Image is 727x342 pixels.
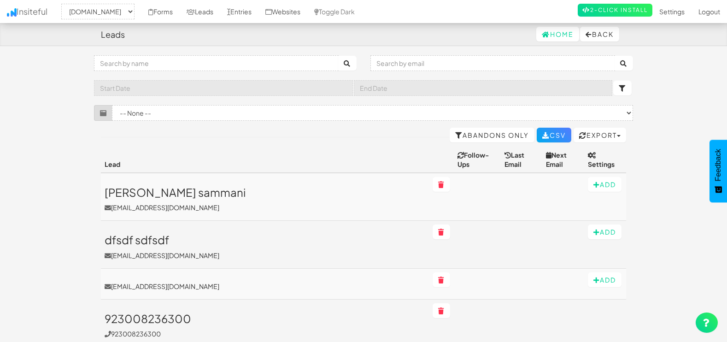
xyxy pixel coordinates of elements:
[584,147,626,173] th: Settings
[7,8,17,17] img: icon.png
[370,55,615,71] input: Search by email
[588,272,621,287] button: Add
[588,224,621,239] button: Add
[454,147,501,173] th: Follow-Ups
[537,128,571,142] a: CSV
[105,282,425,291] a: [EMAIL_ADDRESS][DOMAIN_NAME]
[714,149,722,181] span: Feedback
[105,186,425,198] h3: [PERSON_NAME] sammani
[709,140,727,202] button: Feedback - Show survey
[536,27,579,41] a: Home
[105,234,425,259] a: dfsdf sdfsdf[EMAIL_ADDRESS][DOMAIN_NAME]
[542,147,584,173] th: Next Email
[105,251,425,260] p: [EMAIL_ADDRESS][DOMAIN_NAME]
[101,30,125,39] h4: Leads
[501,147,542,173] th: Last Email
[94,55,339,71] input: Search by name
[588,177,621,192] button: Add
[354,80,613,96] input: End Date
[105,234,425,246] h3: dfsdf sdfsdf
[105,186,425,212] a: [PERSON_NAME] sammani[EMAIL_ADDRESS][DOMAIN_NAME]
[574,128,626,142] button: Export
[580,27,619,41] button: Back
[450,128,534,142] a: Abandons Only
[105,313,425,338] a: 923008236300923008236300
[101,147,429,173] th: Lead
[105,203,425,212] p: [EMAIL_ADDRESS][DOMAIN_NAME]
[578,4,652,17] a: 2-Click Install
[105,329,425,338] p: 923008236300
[94,80,353,96] input: Start Date
[105,313,425,324] h3: 923008236300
